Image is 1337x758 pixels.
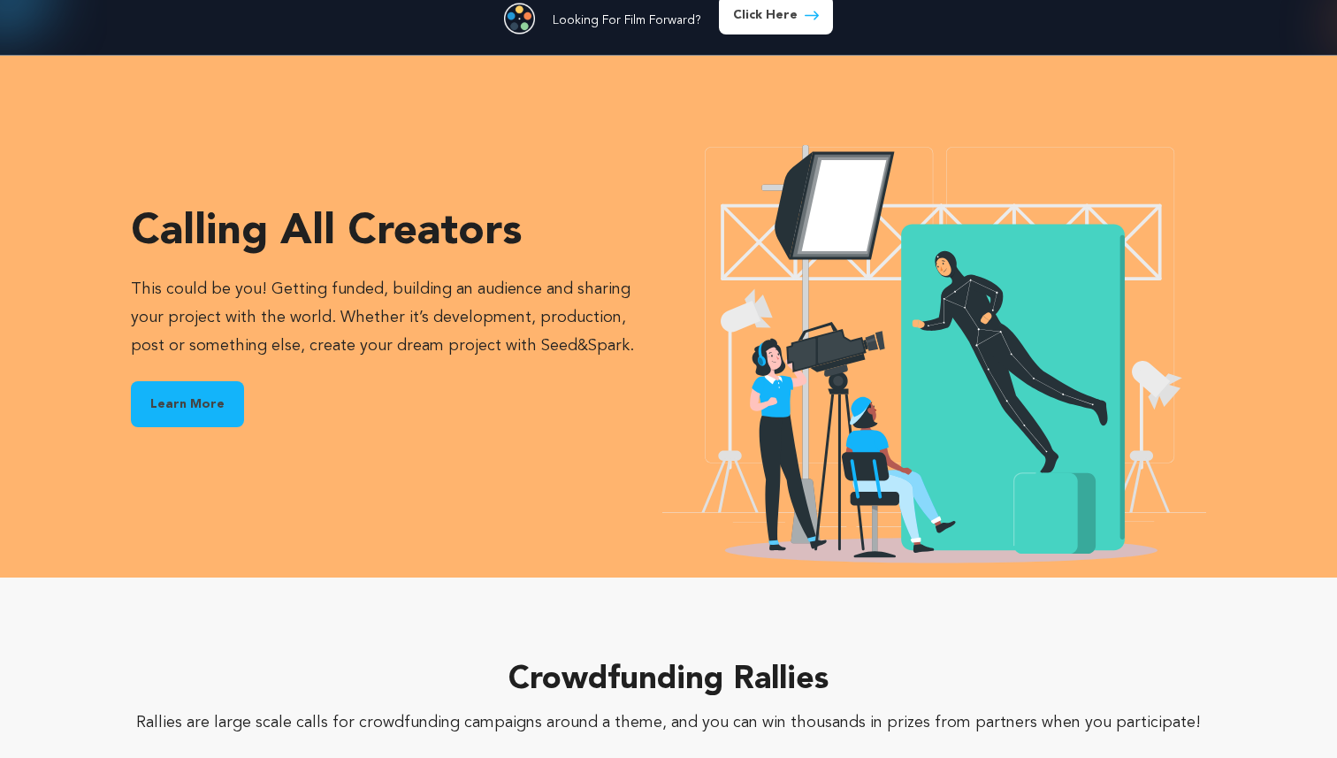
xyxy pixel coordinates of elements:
p: Rallies are large scale calls for crowdfunding campaigns around a theme, and you can win thousand... [131,712,1206,733]
h3: Calling all creators [131,211,661,254]
p: This could be you! Getting funded, building an audience and sharing your project with the world. ... [131,275,661,360]
p: Looking For Film Forward? [553,11,701,29]
h2: Crowdfunding Rallies [131,662,1206,698]
a: Learn More [131,381,244,427]
img: Seed&Spark Film Forward Icon [504,3,535,34]
img: Seed&Spark Creators Icon [661,126,1206,563]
